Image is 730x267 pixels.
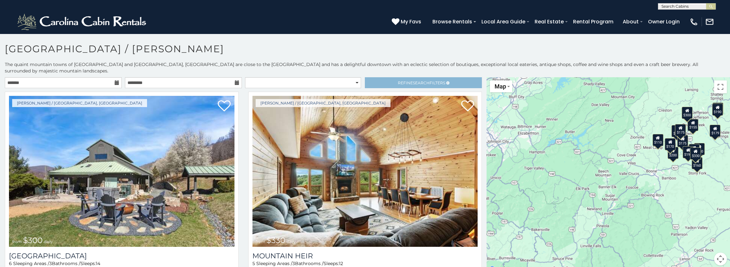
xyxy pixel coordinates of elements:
[267,236,285,245] span: $330
[292,261,295,266] span: 3
[413,80,429,85] span: Search
[256,239,265,244] span: from
[365,77,482,88] a: RefineSearchFilters
[494,83,506,90] span: Map
[44,239,53,244] span: daily
[692,157,702,169] div: $160
[689,144,700,156] div: $170
[9,252,234,260] h3: Bluff View Farm
[683,146,693,158] div: $190
[689,17,698,26] img: phone-regular-white.png
[9,261,12,266] span: 6
[694,143,705,155] div: $180
[401,18,421,26] span: My Favs
[256,99,390,107] a: [PERSON_NAME] / [GEOGRAPHIC_DATA], [GEOGRAPHIC_DATA]
[252,96,478,247] img: Mountain Heir
[218,100,231,113] a: Add to favorites
[570,16,617,27] a: Rental Program
[429,16,475,27] a: Browse Rentals
[12,239,22,244] span: from
[671,125,682,137] div: $175
[9,252,234,260] a: [GEOGRAPHIC_DATA]
[714,80,727,93] button: Toggle fullscreen view
[619,16,642,27] a: About
[287,239,296,244] span: daily
[16,12,149,31] img: White-1-2.png
[96,261,100,266] span: 14
[12,99,147,107] a: [PERSON_NAME] / [GEOGRAPHIC_DATA], [GEOGRAPHIC_DATA]
[677,135,688,147] div: $175
[339,261,343,266] span: 12
[49,261,52,266] span: 3
[392,18,423,26] a: My Favs
[23,236,43,245] span: $300
[645,16,683,27] a: Owner Login
[665,138,676,150] div: $170
[9,96,234,247] a: Bluff View Farm from $300 daily
[9,96,234,247] img: Bluff View Farm
[705,17,714,26] img: mail-regular-white.png
[687,119,698,131] div: $155
[714,253,727,265] button: Map camera controls
[712,103,723,115] div: $250
[668,147,678,159] div: $200
[252,96,478,247] a: Mountain Heir from $330 daily
[690,147,701,159] div: $330
[709,124,720,137] div: $179
[490,80,512,92] button: Change map style
[675,124,686,136] div: $175
[398,80,445,85] span: Refine Filters
[252,252,478,260] a: Mountain Heir
[712,103,723,115] div: $190
[652,134,663,146] div: $110
[252,261,255,266] span: 5
[461,100,474,113] a: Add to favorites
[478,16,529,27] a: Local Area Guide
[682,106,693,119] div: $300
[531,16,567,27] a: Real Estate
